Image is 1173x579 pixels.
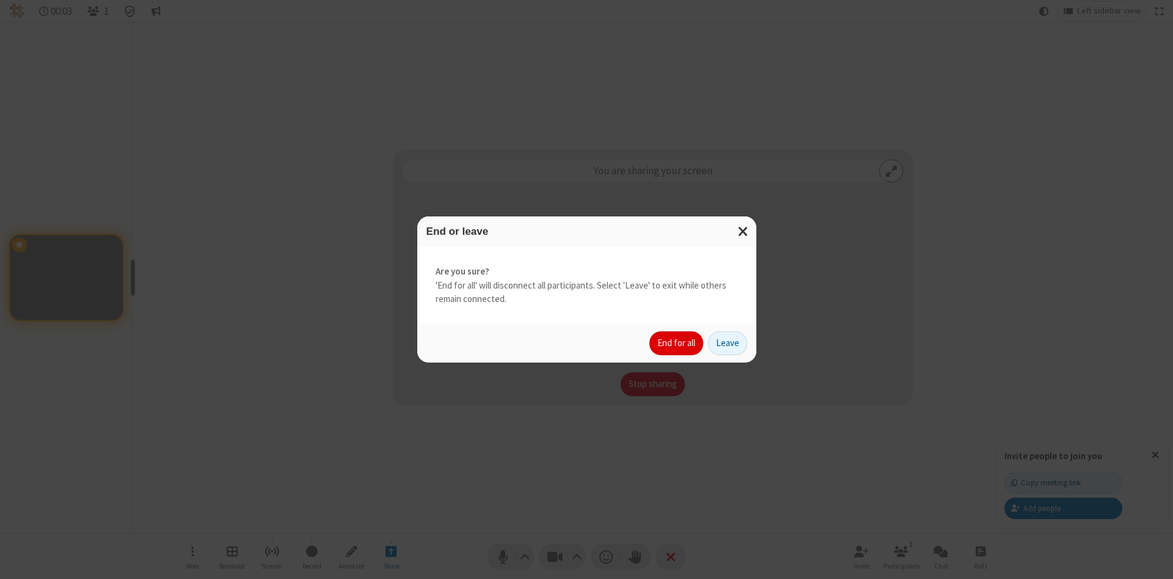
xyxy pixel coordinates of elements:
button: Close modal [731,216,756,246]
button: Leave [708,331,747,356]
div: 'End for all' will disconnect all participants. Select 'Leave' to exit while others remain connec... [417,246,756,325]
strong: Are you sure? [436,265,738,279]
button: End for all [649,331,703,356]
h3: End or leave [426,226,747,237]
